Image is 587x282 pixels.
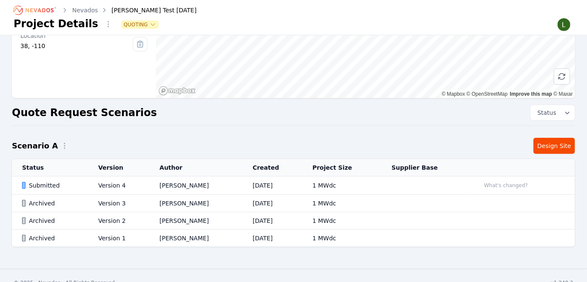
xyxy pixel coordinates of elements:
div: Location [20,31,133,40]
td: [PERSON_NAME] [150,212,243,230]
a: Nevados [72,6,98,14]
td: [DATE] [243,230,302,247]
tr: ArchivedVersion 3[PERSON_NAME][DATE]1 MWdc [12,195,575,212]
th: Status [12,159,88,177]
td: [DATE] [243,177,302,195]
a: Mapbox homepage [158,86,196,96]
td: [DATE] [243,195,302,212]
h2: Quote Request Scenarios [12,106,157,120]
td: Version 1 [88,230,149,247]
h1: Project Details [14,17,98,31]
tr: ArchivedVersion 1[PERSON_NAME][DATE]1 MWdc [12,230,575,247]
th: Version [88,159,149,177]
button: Status [531,105,575,120]
div: Submitted [22,181,84,190]
span: Status [534,108,556,117]
td: 1 MWdc [302,195,381,212]
div: Archived [22,199,84,208]
td: [PERSON_NAME] [150,177,243,195]
th: Created [243,159,302,177]
div: Archived [22,216,84,225]
td: [PERSON_NAME] [150,230,243,247]
img: Lamar Washington [557,18,571,31]
td: 1 MWdc [302,212,381,230]
a: Maxar [553,91,573,97]
a: Design Site [533,138,575,154]
div: [PERSON_NAME] Test [DATE] [100,6,197,14]
td: Version 2 [88,212,149,230]
th: Supplier Base [381,159,470,177]
h2: Scenario A [12,140,58,152]
a: OpenStreetMap [467,91,508,97]
div: Archived [22,234,84,242]
tr: ArchivedVersion 2[PERSON_NAME][DATE]1 MWdc [12,212,575,230]
div: 38, -110 [20,42,133,50]
td: [DATE] [243,212,302,230]
th: Project Size [302,159,381,177]
tr: SubmittedVersion 4[PERSON_NAME][DATE]1 MWdcWhat's changed? [12,177,575,195]
td: [PERSON_NAME] [150,195,243,212]
td: Version 4 [88,177,149,195]
button: What's changed? [480,181,532,190]
td: 1 MWdc [302,177,381,195]
nav: Breadcrumb [14,3,197,17]
td: 1 MWdc [302,230,381,247]
a: Improve this map [510,91,552,97]
th: Author [150,159,243,177]
a: Mapbox [442,91,465,97]
td: Version 3 [88,195,149,212]
button: Quoting [122,21,158,28]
